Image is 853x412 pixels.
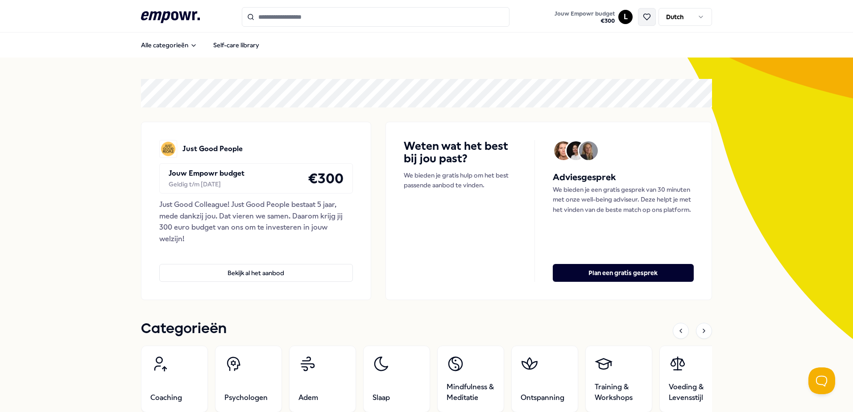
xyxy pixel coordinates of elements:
[567,141,585,160] img: Avatar
[551,8,618,26] a: Jouw Empowr budget€300
[669,382,717,403] span: Voeding & Levensstijl
[134,36,266,54] nav: Main
[553,170,694,185] h5: Adviesgesprek
[595,382,643,403] span: Training & Workshops
[308,167,344,190] h4: € 300
[521,392,564,403] span: Ontspanning
[579,141,598,160] img: Avatar
[206,36,266,54] a: Self-care library
[553,8,617,26] button: Jouw Empowr budget€300
[404,170,517,190] p: We bieden je gratis hulp om het best passende aanbod te vinden.
[404,140,517,165] h4: Weten wat het best bij jou past?
[553,264,694,282] button: Plan een gratis gesprek
[242,7,509,27] input: Search for products, categories or subcategories
[224,392,268,403] span: Psychologen
[298,392,318,403] span: Adem
[808,367,835,394] iframe: Help Scout Beacon - Open
[159,140,177,158] img: Just Good People
[159,264,353,282] button: Bekijk al het aanbod
[182,143,243,155] p: Just Good People
[618,10,633,24] button: L
[159,250,353,282] a: Bekijk al het aanbod
[141,318,227,340] h1: Categorieën
[169,168,244,179] p: Jouw Empowr budget
[150,392,182,403] span: Coaching
[169,179,244,189] div: Geldig t/m [DATE]
[159,199,353,244] div: Just Good Colleague! Just Good People bestaat 5 jaar, mede dankzij jou. Dat vieren we samen. Daar...
[554,141,573,160] img: Avatar
[555,10,615,17] span: Jouw Empowr budget
[447,382,495,403] span: Mindfulness & Meditatie
[553,185,694,214] p: We bieden je een gratis gesprek van 30 minuten met onze well-being adviseur. Deze helpt je met he...
[134,36,204,54] button: Alle categorieën
[555,17,615,25] span: € 300
[373,392,390,403] span: Slaap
